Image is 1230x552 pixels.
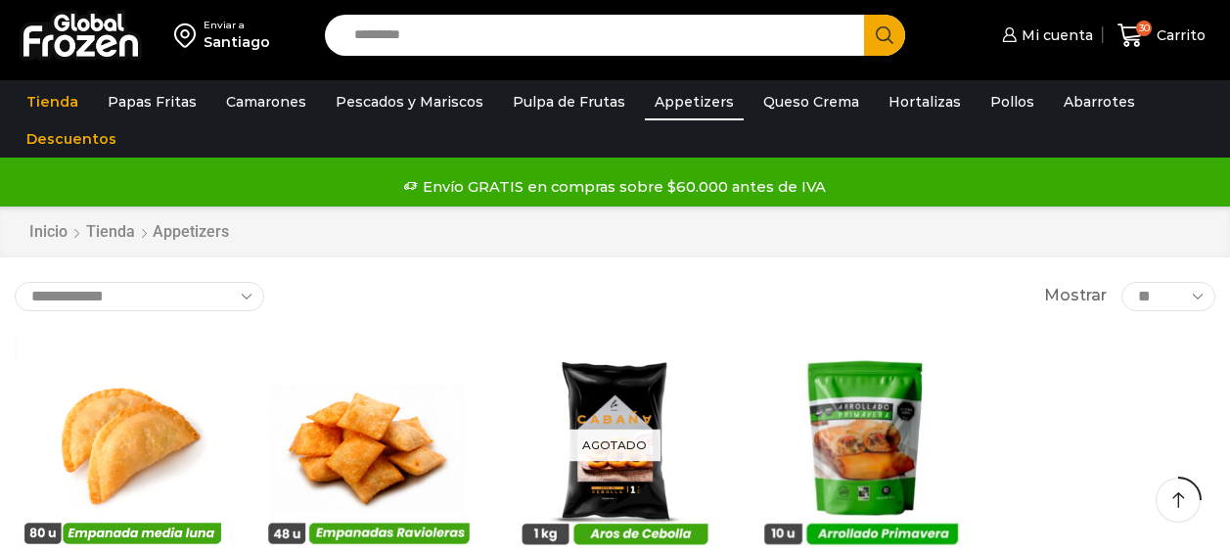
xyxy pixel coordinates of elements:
a: Queso Crema [753,83,869,120]
a: Appetizers [645,83,744,120]
a: Inicio [28,221,68,244]
p: Agotado [569,430,661,462]
span: 30 [1136,21,1152,36]
a: Pescados y Mariscos [326,83,493,120]
a: Camarones [216,83,316,120]
a: Mi cuenta [997,16,1093,55]
div: Enviar a [204,19,270,32]
a: 30 Carrito [1113,13,1210,59]
a: Hortalizas [879,83,971,120]
span: Mostrar [1044,285,1107,307]
a: Pulpa de Frutas [503,83,635,120]
img: address-field-icon.svg [174,19,204,52]
select: Pedido de la tienda [15,282,264,311]
a: Tienda [17,83,88,120]
a: Tienda [85,221,136,244]
span: Mi cuenta [1017,25,1093,45]
h1: Appetizers [153,222,229,241]
a: Abarrotes [1054,83,1145,120]
button: Search button [864,15,905,56]
nav: Breadcrumb [28,221,229,244]
a: Papas Fritas [98,83,206,120]
div: Santiago [204,32,270,52]
a: Pollos [980,83,1044,120]
a: Descuentos [17,120,126,158]
span: Carrito [1152,25,1206,45]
